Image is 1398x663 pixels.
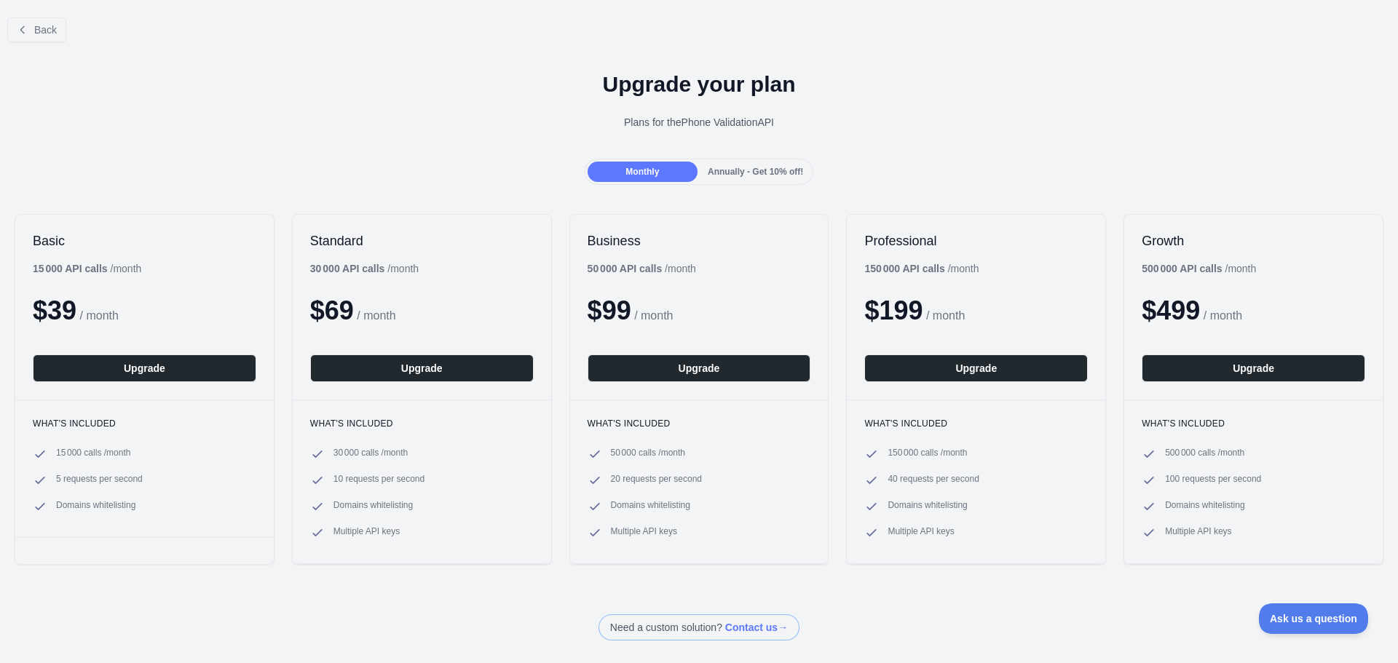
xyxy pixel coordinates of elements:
iframe: Toggle Customer Support [1259,603,1369,634]
b: 50 000 API calls [588,263,663,274]
h2: Business [588,232,811,250]
div: / month [864,261,979,276]
span: $ 199 [864,295,923,325]
b: 150 000 API calls [864,263,944,274]
h2: Professional [864,232,1088,250]
span: $ 99 [588,295,631,325]
div: / month [588,261,696,276]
